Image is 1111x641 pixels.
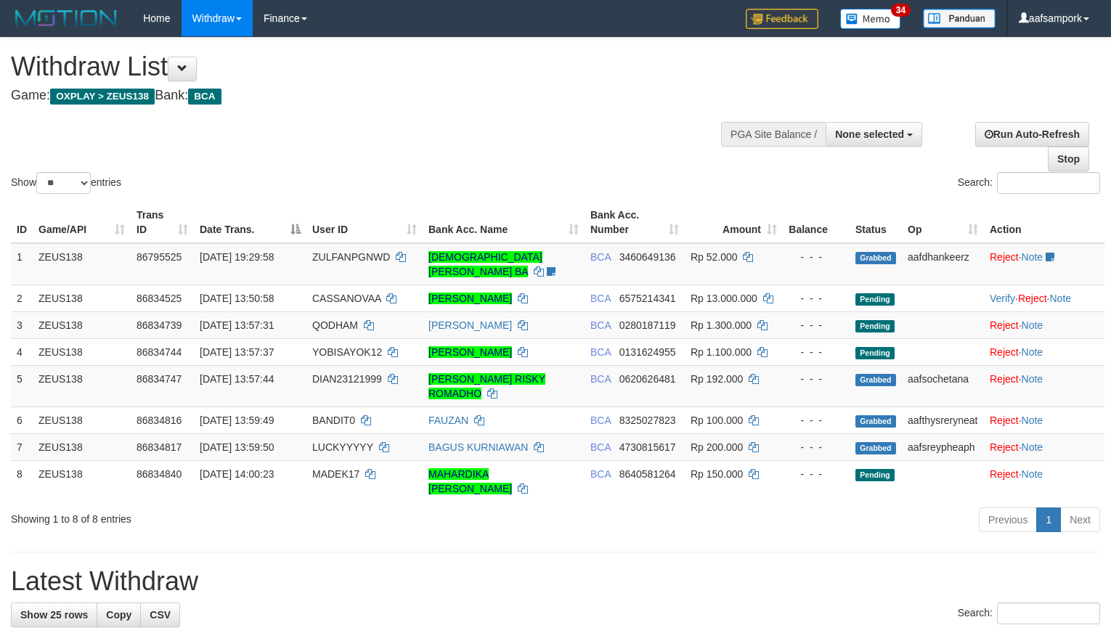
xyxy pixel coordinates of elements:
[691,468,743,480] span: Rp 150.000
[590,468,611,480] span: BCA
[902,243,984,285] td: aafdhankeerz
[1022,468,1043,480] a: Note
[33,365,131,407] td: ZEUS138
[33,338,131,365] td: ZEUS138
[428,346,512,358] a: [PERSON_NAME]
[590,319,611,331] span: BCA
[137,319,182,331] span: 86834739
[789,250,844,264] div: - - -
[990,468,1019,480] a: Reject
[990,441,1019,453] a: Reject
[855,442,896,454] span: Grabbed
[11,285,33,311] td: 2
[423,202,585,243] th: Bank Acc. Name: activate to sort column ascending
[855,374,896,386] span: Grabbed
[1018,293,1047,304] a: Reject
[590,251,611,263] span: BCA
[590,373,611,385] span: BCA
[990,319,1019,331] a: Reject
[984,285,1104,311] td: · ·
[11,407,33,433] td: 6
[33,311,131,338] td: ZEUS138
[990,293,1015,304] a: Verify
[1022,415,1043,426] a: Note
[685,202,783,243] th: Amount: activate to sort column ascending
[200,415,274,426] span: [DATE] 13:59:49
[691,346,752,358] span: Rp 1.100.000
[306,202,423,243] th: User ID: activate to sort column ascending
[200,373,274,385] span: [DATE] 13:57:44
[312,468,359,480] span: MADEK17
[619,293,676,304] span: Copy 6575214341 to clipboard
[11,506,452,526] div: Showing 1 to 8 of 8 entries
[590,415,611,426] span: BCA
[33,285,131,311] td: ZEUS138
[902,407,984,433] td: aafthysreryneat
[691,441,743,453] span: Rp 200.000
[36,172,91,194] select: Showentries
[923,9,996,28] img: panduan.png
[50,89,155,105] span: OXPLAY > ZEUS138
[990,346,1019,358] a: Reject
[590,441,611,453] span: BCA
[990,251,1019,263] a: Reject
[840,9,901,29] img: Button%20Memo.svg
[200,346,274,358] span: [DATE] 13:57:37
[137,441,182,453] span: 86834817
[826,122,922,147] button: None selected
[11,202,33,243] th: ID
[131,202,194,243] th: Trans ID: activate to sort column ascending
[200,251,274,263] span: [DATE] 19:29:58
[1022,346,1043,358] a: Note
[428,373,545,399] a: [PERSON_NAME] RISKY ROMADHO
[11,365,33,407] td: 5
[984,407,1104,433] td: ·
[789,345,844,359] div: - - -
[691,373,743,385] span: Rp 192.000
[789,318,844,332] div: - - -
[1022,441,1043,453] a: Note
[11,52,726,81] h1: Withdraw List
[137,468,182,480] span: 86834840
[984,202,1104,243] th: Action
[11,460,33,502] td: 8
[958,603,1100,624] label: Search:
[721,122,826,147] div: PGA Site Balance /
[11,311,33,338] td: 3
[11,7,121,29] img: MOTION_logo.png
[619,441,676,453] span: Copy 4730815617 to clipboard
[1060,507,1100,532] a: Next
[312,415,355,426] span: BANDIT0
[140,603,180,627] a: CSV
[958,172,1100,194] label: Search:
[789,291,844,306] div: - - -
[619,415,676,426] span: Copy 8325027823 to clipboard
[428,441,528,453] a: BAGUS KURNIAWAN
[902,365,984,407] td: aafsochetana
[312,251,390,263] span: ZULFANPGNWD
[137,346,182,358] span: 86834744
[984,433,1104,460] td: ·
[984,311,1104,338] td: ·
[33,407,131,433] td: ZEUS138
[150,609,171,621] span: CSV
[11,338,33,365] td: 4
[312,346,382,358] span: YOBISAYOK12
[1049,293,1071,304] a: Note
[1022,373,1043,385] a: Note
[11,89,726,103] h4: Game: Bank:
[137,373,182,385] span: 86834747
[428,251,542,277] a: [DEMOGRAPHIC_DATA][PERSON_NAME] BA
[11,567,1100,596] h1: Latest Withdraw
[850,202,902,243] th: Status
[200,441,274,453] span: [DATE] 13:59:50
[428,293,512,304] a: [PERSON_NAME]
[855,347,895,359] span: Pending
[200,468,274,480] span: [DATE] 14:00:23
[835,128,904,140] span: None selected
[619,319,676,331] span: Copy 0280187119 to clipboard
[984,460,1104,502] td: ·
[789,467,844,481] div: - - -
[200,319,274,331] span: [DATE] 13:57:31
[590,346,611,358] span: BCA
